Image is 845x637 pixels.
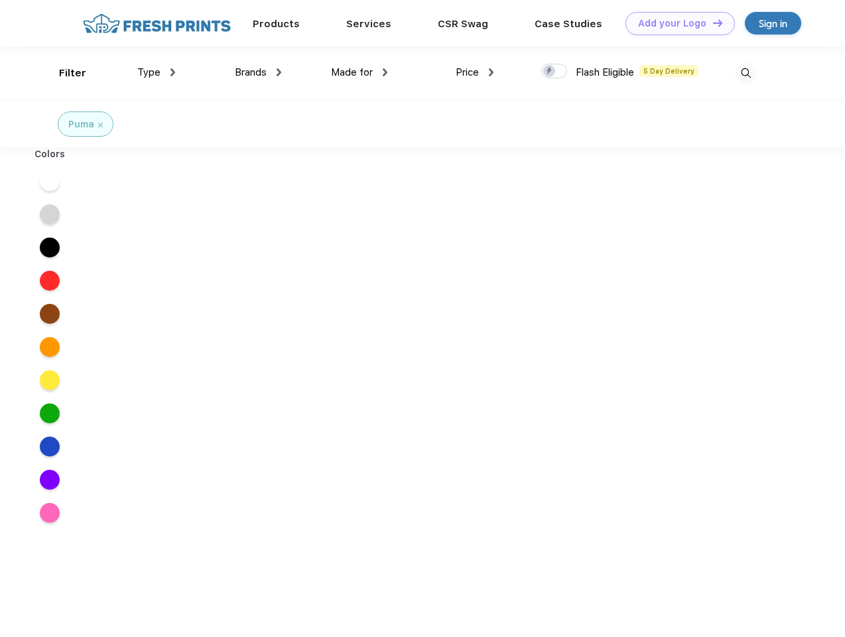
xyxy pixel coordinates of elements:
[489,68,493,76] img: dropdown.png
[79,12,235,35] img: fo%20logo%202.webp
[346,18,391,30] a: Services
[253,18,300,30] a: Products
[576,66,634,78] span: Flash Eligible
[68,117,94,131] div: Puma
[137,66,161,78] span: Type
[277,68,281,76] img: dropdown.png
[25,147,76,161] div: Colors
[713,19,722,27] img: DT
[235,66,267,78] span: Brands
[745,12,801,35] a: Sign in
[638,18,706,29] div: Add your Logo
[735,62,757,84] img: desktop_search.svg
[438,18,488,30] a: CSR Swag
[759,16,787,31] div: Sign in
[639,65,698,77] span: 5 Day Delivery
[170,68,175,76] img: dropdown.png
[98,123,103,127] img: filter_cancel.svg
[456,66,479,78] span: Price
[59,66,86,81] div: Filter
[331,66,373,78] span: Made for
[383,68,387,76] img: dropdown.png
